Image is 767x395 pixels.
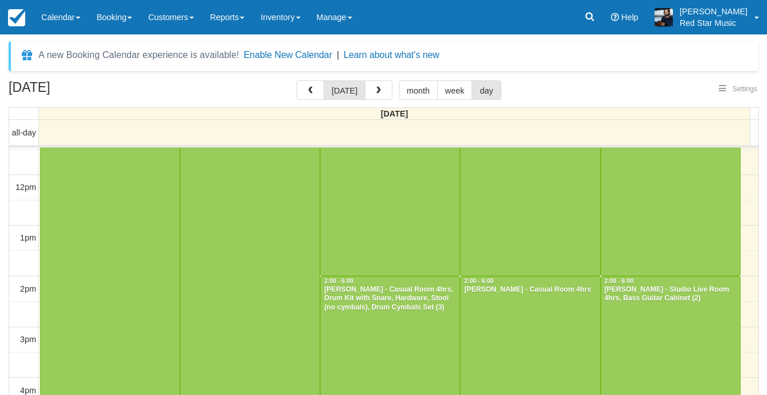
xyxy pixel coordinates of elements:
[344,50,439,60] a: Learn about what's new
[12,128,36,137] span: all-day
[605,278,634,284] span: 2:00 - 6:00
[20,233,36,242] span: 1pm
[611,13,619,21] i: Help
[472,80,501,100] button: day
[15,183,36,192] span: 12pm
[680,6,747,17] p: [PERSON_NAME]
[324,278,353,284] span: 2:00 - 6:00
[324,285,457,313] div: [PERSON_NAME] - Casual Room 4hrs, Drum Kit with Snare, Hardware, Stool (no cymbals), Drum Cymbals...
[621,13,638,22] span: Help
[680,17,747,29] p: Red Star Music
[712,81,764,98] button: Settings
[9,80,154,102] h2: [DATE]
[399,80,438,100] button: month
[437,80,473,100] button: week
[733,85,757,93] span: Settings
[8,9,25,26] img: checkfront-main-nav-mini-logo.png
[464,278,493,284] span: 2:00 - 6:00
[38,48,239,62] div: A new Booking Calendar experience is available!
[20,284,36,293] span: 2pm
[20,386,36,395] span: 4pm
[464,285,597,295] div: [PERSON_NAME] - Casual Room 4hrs
[655,8,673,26] img: A1
[604,285,737,304] div: [PERSON_NAME] - Studio Live Room 4hrs, Bass Guitar Cabinet (2)
[20,335,36,344] span: 3pm
[324,80,365,100] button: [DATE]
[381,109,408,118] span: [DATE]
[244,49,332,61] button: Enable New Calendar
[337,50,339,60] span: |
